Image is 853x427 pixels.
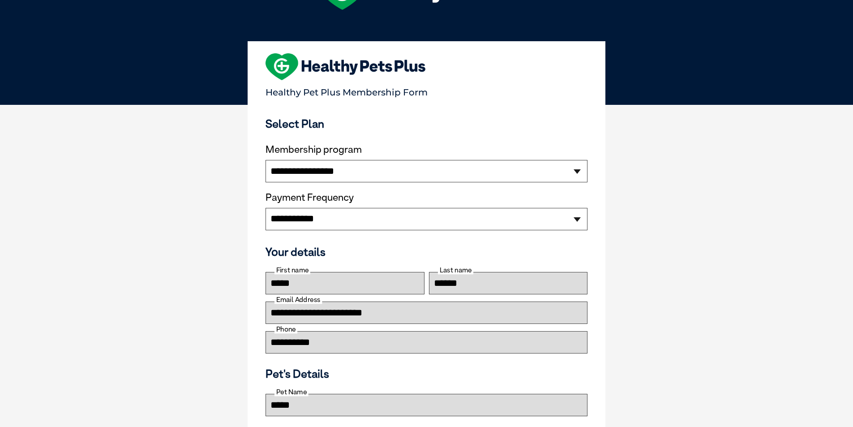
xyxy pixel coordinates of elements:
label: Payment Frequency [266,192,354,203]
h3: Your details [266,245,587,259]
img: heart-shape-hpp-logo-large.png [266,53,425,80]
label: Membership program [266,144,587,155]
h3: Pet's Details [262,367,591,380]
label: First name [274,266,310,274]
label: Phone [274,325,297,333]
label: Email Address [274,296,322,304]
label: Last name [438,266,473,274]
h3: Select Plan [266,117,587,130]
p: Healthy Pet Plus Membership Form [266,83,587,98]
